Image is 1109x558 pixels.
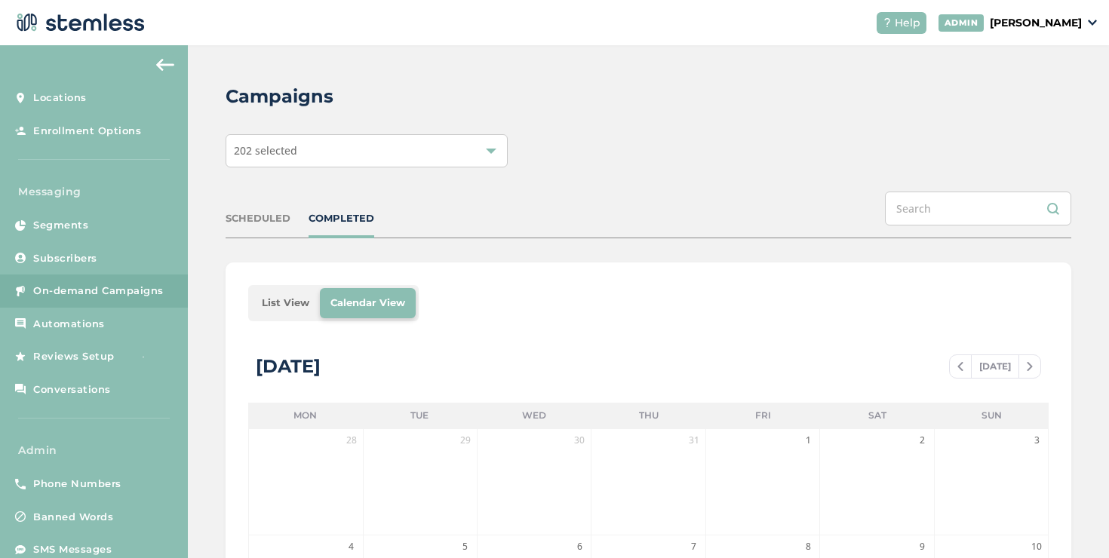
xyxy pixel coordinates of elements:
span: SMS Messages [33,542,112,557]
img: icon-help-white-03924b79.svg [883,18,892,27]
div: [DATE] [256,353,321,380]
img: icon_down-arrow-small-66adaf34.svg [1088,20,1097,26]
img: logo-dark-0685b13c.svg [12,8,145,38]
li: Fri [705,403,820,428]
span: 7 [687,539,702,554]
iframe: Chat Widget [1034,486,1109,558]
span: Phone Numbers [33,477,121,492]
span: 31 [687,433,702,448]
li: List View [251,288,320,318]
span: Locations [33,90,87,106]
li: Sun [934,403,1049,428]
img: icon-arrow-back-accent-c549486e.svg [156,59,174,71]
li: Calendar View [320,288,416,318]
span: Conversations [33,382,111,397]
img: glitter-stars-b7820f95.gif [126,342,156,372]
span: Help [895,15,920,31]
span: Banned Words [33,510,113,525]
div: COMPLETED [309,211,374,226]
span: 202 selected [234,143,297,158]
span: 1 [800,433,816,448]
span: 4 [344,539,359,554]
div: SCHEDULED [226,211,290,226]
span: 6 [572,539,587,554]
span: 2 [915,433,930,448]
span: 30 [572,433,587,448]
li: Thu [591,403,706,428]
span: 5 [458,539,473,554]
img: icon-chevron-left-b8c47ebb.svg [957,362,963,371]
span: 9 [915,539,930,554]
span: On-demand Campaigns [33,284,164,299]
span: Enrollment Options [33,124,141,139]
img: icon-chevron-right-bae969c5.svg [1027,362,1033,371]
li: Mon [248,403,363,428]
li: Tue [363,403,478,428]
li: Sat [820,403,935,428]
p: [PERSON_NAME] [990,15,1082,31]
span: 10 [1029,539,1044,554]
input: Search [885,192,1071,225]
span: Automations [33,317,105,332]
span: 8 [800,539,816,554]
li: Wed [477,403,591,428]
span: 3 [1029,433,1044,448]
span: Reviews Setup [33,349,115,364]
h2: Campaigns [226,83,333,110]
span: Segments [33,218,88,233]
span: [DATE] [971,355,1019,378]
span: 29 [458,433,473,448]
span: 28 [344,433,359,448]
span: Subscribers [33,251,97,266]
div: ADMIN [939,14,985,32]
